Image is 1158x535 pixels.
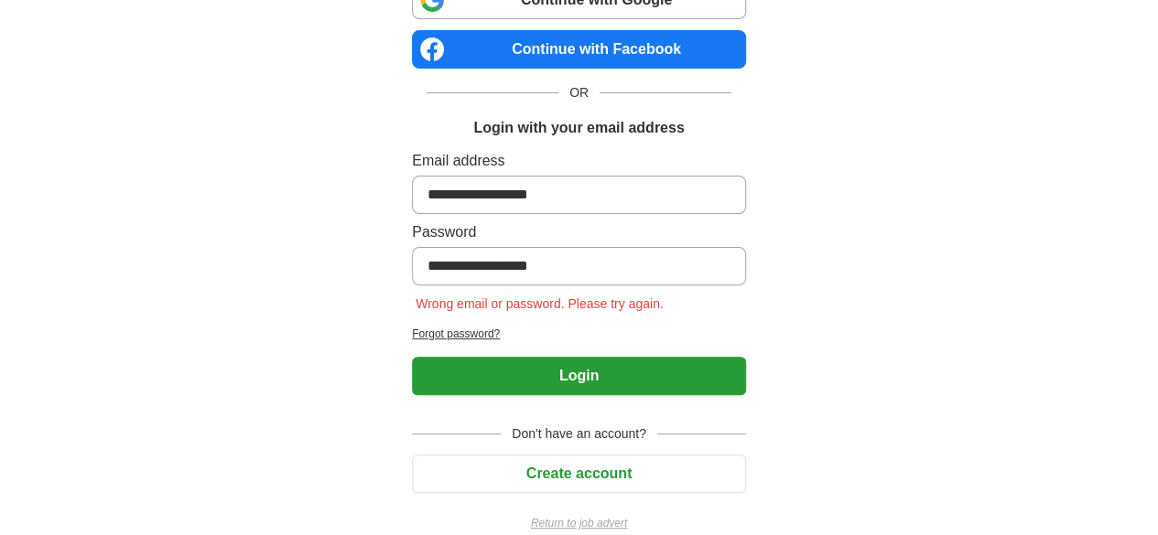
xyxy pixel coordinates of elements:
label: Password [412,221,746,243]
span: Wrong email or password. Please try again. [412,296,667,311]
h1: Login with your email address [473,117,684,139]
a: Return to job advert [412,515,746,531]
a: Forgot password? [412,326,746,342]
span: OR [558,83,600,102]
span: Don't have an account? [501,424,657,444]
label: Email address [412,150,746,172]
button: Create account [412,455,746,493]
button: Login [412,357,746,395]
a: Continue with Facebook [412,30,746,69]
a: Create account [412,465,746,481]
